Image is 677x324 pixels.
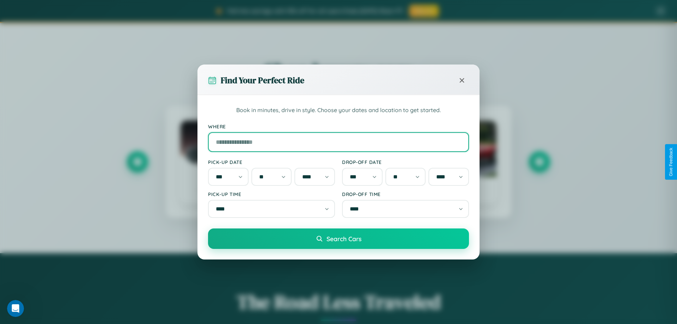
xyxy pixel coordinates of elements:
button: Search Cars [208,228,469,249]
label: Pick-up Date [208,159,335,165]
span: Search Cars [327,235,361,243]
label: Drop-off Date [342,159,469,165]
h3: Find Your Perfect Ride [221,74,304,86]
label: Where [208,123,469,129]
label: Pick-up Time [208,191,335,197]
p: Book in minutes, drive in style. Choose your dates and location to get started. [208,106,469,115]
label: Drop-off Time [342,191,469,197]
